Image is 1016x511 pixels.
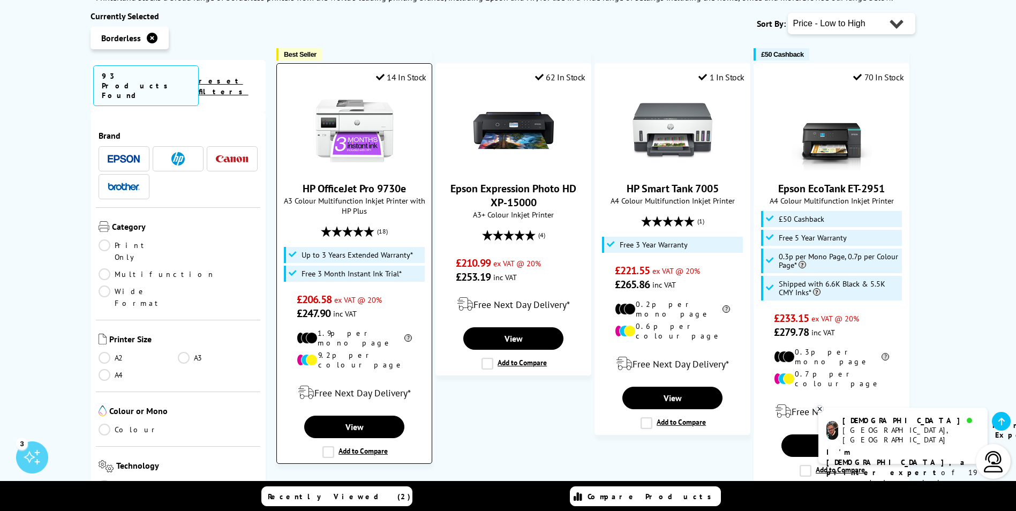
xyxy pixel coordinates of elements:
a: Epson Expression Photo HD XP-15000 [450,182,576,209]
img: Printer Size [99,334,107,344]
a: Inkjet [99,480,178,492]
a: Multifunction [99,268,215,280]
a: HP OfficeJet Pro 9730e [303,182,406,196]
span: 0.3p per Mono Page, 0.7p per Colour Page* [779,252,900,269]
div: 14 In Stock [376,72,426,82]
span: A3 Colour Multifunction Inkjet Printer with HP Plus [282,196,426,216]
a: A2 [99,352,178,364]
button: £50 Cashback [754,48,809,61]
span: Printer Size [109,334,258,347]
img: HP [171,152,185,166]
span: A4 Colour Multifunction Inkjet Printer [759,196,904,206]
img: Epson EcoTank ET-2951 [792,91,872,171]
a: A3 [178,352,258,364]
a: Epson EcoTank ET-2951 [792,162,872,173]
span: £210.99 [456,256,491,270]
span: £279.78 [774,325,809,339]
span: (4) [538,225,545,245]
div: [GEOGRAPHIC_DATA], [GEOGRAPHIC_DATA] [842,425,979,445]
b: I'm [DEMOGRAPHIC_DATA], a printer expert [826,447,968,477]
a: HP Smart Tank 7005 [633,162,713,173]
span: Recently Viewed (2) [268,492,411,501]
span: Compare Products [588,492,717,501]
span: A4 Colour Multifunction Inkjet Printer [600,196,744,206]
span: £247.90 [297,306,330,320]
a: View [622,387,722,409]
img: HP Smart Tank 7005 [633,91,713,171]
div: 70 In Stock [853,72,904,82]
img: Epson [108,155,140,163]
span: Best Seller [284,50,317,58]
span: £206.58 [297,292,332,306]
div: [DEMOGRAPHIC_DATA] [842,416,979,425]
img: Canon [216,155,248,162]
a: Brother [108,180,140,193]
li: 0.6p per colour page [615,321,730,341]
img: Colour or Mono [99,405,107,416]
div: modal_delivery [759,396,904,426]
span: £50 Cashback [761,50,803,58]
label: Add to Compare [481,358,547,370]
span: Sort By: [757,18,786,29]
span: ex VAT @ 20% [811,313,859,324]
a: View [463,327,563,350]
a: HP [162,152,194,166]
a: View [304,416,404,438]
span: Free 3 Year Warranty [620,241,688,249]
span: Shipped with 6.6K Black & 5.5K CMY Inks* [779,280,900,297]
button: Best Seller [276,48,322,61]
span: £253.19 [456,270,491,284]
li: 9.2p per colour page [297,350,412,370]
span: Borderless [101,33,141,43]
span: £50 Cashback [779,215,824,223]
span: Colour or Mono [109,405,258,418]
span: Free 5 Year Warranty [779,234,847,242]
img: HP OfficeJet Pro 9730e [314,91,395,171]
li: 0.2p per mono page [615,299,730,319]
img: Technology [99,460,114,472]
label: Add to Compare [322,446,388,458]
label: Add to Compare [800,465,865,477]
a: View [781,434,881,457]
a: HP OfficeJet Pro 9730e [314,162,395,173]
li: 1.9p per mono page [297,328,412,348]
img: Category [99,221,109,232]
a: Wide Format [99,285,178,309]
a: Print Only [99,239,178,263]
li: 0.7p per colour page [774,369,889,388]
label: Add to Compare [641,417,706,429]
a: A4 [99,369,178,381]
span: Technology [116,460,258,475]
img: Epson Expression Photo HD XP-15000 [473,91,554,171]
div: modal_delivery [441,289,585,319]
span: inc VAT [333,309,357,319]
a: Compare Products [570,486,721,506]
a: Epson EcoTank ET-2951 [778,182,885,196]
a: Canon [216,152,248,166]
span: £265.86 [615,277,650,291]
img: chris-livechat.png [826,421,838,440]
div: modal_delivery [600,349,744,379]
span: (1) [697,211,704,231]
img: Brother [108,183,140,190]
a: reset filters [199,76,249,96]
span: ex VAT @ 20% [334,295,382,305]
span: £221.55 [615,264,650,277]
a: Epson [108,152,140,166]
a: Epson Expression Photo HD XP-15000 [473,162,554,173]
a: HP Smart Tank 7005 [627,182,719,196]
a: Colour [99,424,178,435]
span: ex VAT @ 20% [652,266,700,276]
span: (18) [377,221,388,242]
span: £233.15 [774,311,809,325]
span: inc VAT [652,280,676,290]
span: Category [112,221,258,234]
p: of 19 years! I can help you choose the right product [826,447,980,508]
a: Recently Viewed (2) [261,486,412,506]
span: Brand [99,130,258,141]
span: inc VAT [493,272,517,282]
li: 0.3p per mono page [774,347,889,366]
span: Free 3 Month Instant Ink Trial* [302,269,402,278]
span: A3+ Colour Inkjet Printer [441,209,585,220]
img: user-headset-light.svg [983,451,1004,472]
